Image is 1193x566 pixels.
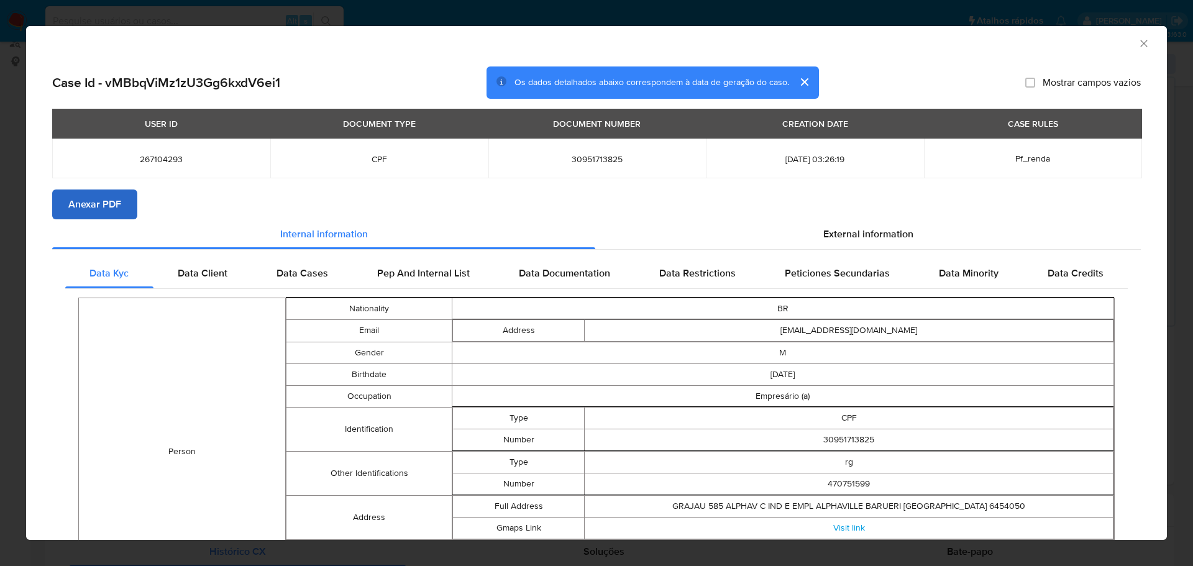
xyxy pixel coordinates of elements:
[789,67,819,97] button: cerrar
[26,26,1167,540] div: closure-recommendation-modal
[514,76,789,89] span: Os dados detalhados abaixo correspondem à data de geração do caso.
[585,319,1113,341] td: [EMAIL_ADDRESS][DOMAIN_NAME]
[452,451,585,473] td: Type
[286,495,452,539] td: Address
[286,342,452,363] td: Gender
[67,153,255,165] span: 267104293
[178,266,227,280] span: Data Client
[286,319,452,342] td: Email
[1025,78,1035,88] input: Mostrar campos vazios
[286,539,452,561] td: Income
[585,495,1113,517] td: GRAJAU 585 ALPHAV C IND E EMPL ALPHAVILLE BARUERI [GEOGRAPHIC_DATA] 6454050
[452,407,585,429] td: Type
[452,385,1113,407] td: Empresário (a)
[452,319,585,341] td: Address
[585,407,1113,429] td: CPF
[89,266,129,280] span: Data Kyc
[285,153,473,165] span: CPF
[785,266,890,280] span: Peticiones Secundarias
[1000,113,1066,134] div: CASE RULES
[1048,266,1104,280] span: Data Credits
[585,429,1113,450] td: 30951713825
[280,227,368,241] span: Internal information
[659,266,736,280] span: Data Restrictions
[286,451,452,495] td: Other Identifications
[286,385,452,407] td: Occupation
[452,363,1113,385] td: [DATE]
[503,153,692,165] span: 30951713825
[452,429,585,450] td: Number
[52,219,1141,249] div: Detailed info
[585,451,1113,473] td: rg
[452,342,1113,363] td: M
[52,189,137,219] button: Anexar PDF
[833,521,865,534] a: Visit link
[286,298,452,319] td: Nationality
[452,473,585,495] td: Number
[823,227,913,241] span: External information
[1043,76,1141,89] span: Mostrar campos vazios
[939,266,999,280] span: Data Minority
[721,153,909,165] span: [DATE] 03:26:19
[137,113,185,134] div: USER ID
[68,191,121,218] span: Anexar PDF
[452,517,585,539] td: Gmaps Link
[519,266,610,280] span: Data Documentation
[585,473,1113,495] td: 470751599
[277,266,328,280] span: Data Cases
[452,539,1113,561] td: 99999
[286,363,452,385] td: Birthdate
[286,407,452,451] td: Identification
[65,258,1128,288] div: Detailed internal info
[452,298,1113,319] td: BR
[1015,152,1050,165] span: Pf_renda
[52,75,280,91] h2: Case Id - vMBbqViMz1zU3Gg6kxdV6ei1
[377,266,470,280] span: Pep And Internal List
[546,113,648,134] div: DOCUMENT NUMBER
[336,113,423,134] div: DOCUMENT TYPE
[452,495,585,517] td: Full Address
[1138,37,1149,48] button: Fechar a janela
[775,113,856,134] div: CREATION DATE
